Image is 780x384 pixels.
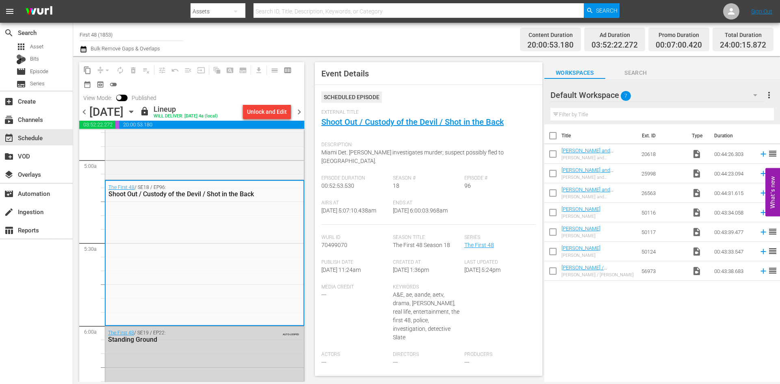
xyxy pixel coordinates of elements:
div: WILL DELIVER: [DATE] 4a (local) [154,114,218,119]
a: The First 48 [464,242,494,248]
a: [PERSON_NAME] and [PERSON_NAME] [561,187,613,199]
div: [PERSON_NAME] and [PERSON_NAME] [561,194,635,200]
span: Toggle to switch from Published to Draft view. [116,95,122,100]
span: 7 [621,87,631,104]
span: Series [464,234,532,241]
span: Search [4,28,14,38]
span: 96 [464,182,471,189]
span: 18 [393,182,399,189]
a: [PERSON_NAME] and [PERSON_NAME] [561,167,613,179]
div: / SE18 / EP96: [108,184,261,198]
span: 20:00:53.180 [527,41,574,50]
span: Ingestion [4,207,14,217]
span: Episode [30,67,48,76]
span: Created At [393,259,460,266]
div: Lineup [154,105,218,114]
span: --- [464,359,469,365]
span: 00:52:53.530 [321,182,354,189]
a: [PERSON_NAME] and [PERSON_NAME] [561,148,613,160]
span: Bulk Remove Gaps & Overlaps [89,46,160,52]
span: [DATE] 11:24am [321,267,361,273]
a: Shoot Out / Custody of the Devil / Shot in the Back [321,117,504,127]
span: Asset [30,43,43,51]
span: date_range_outlined [83,80,91,89]
span: reorder [768,266,778,276]
span: Workspaces [544,68,605,78]
span: Event Details [321,69,369,78]
span: Remove Gaps & Overlaps [94,64,114,77]
span: Video [692,266,702,276]
span: View Backup [94,78,107,91]
span: Automation [4,189,14,199]
span: menu [5,7,15,16]
span: Wurl Id [321,234,389,241]
th: Ext. ID [637,124,687,147]
svg: Add to Schedule [759,208,768,217]
span: Reports [4,226,14,235]
span: Loop Content [114,64,127,77]
div: [PERSON_NAME] and [PERSON_NAME] [561,175,635,180]
span: Search [596,3,617,18]
span: 00:07:00.420 [656,41,702,50]
span: content_copy [83,66,91,74]
a: Sign Out [751,8,772,15]
span: Search [605,68,666,78]
span: Published [128,95,160,101]
span: Series [30,80,45,88]
svg: Add to Schedule [759,169,768,178]
span: --- [321,359,326,365]
span: apps [16,42,26,52]
div: Default Workspace [550,84,765,106]
span: Video [692,188,702,198]
button: more_vert [764,85,774,105]
span: Video [692,149,702,159]
div: [PERSON_NAME] and [PERSON_NAME] [561,155,635,161]
a: [PERSON_NAME] [561,245,600,251]
span: Season Title [393,234,460,241]
span: 00:07:00.420 [115,121,119,129]
div: [PERSON_NAME] [561,214,600,219]
span: Miami Det. [PERSON_NAME] investigates murder; suspect possibly fled to [GEOGRAPHIC_DATA]. [321,149,504,164]
span: Bits [30,55,39,63]
th: Type [687,124,709,147]
span: lock [140,106,149,116]
span: Schedule [4,133,14,143]
div: Unlock and Edit [247,104,287,119]
svg: Add to Schedule [759,228,768,236]
div: Promo Duration [656,29,702,41]
span: A&E, ae, aande, aetv, drama, [PERSON_NAME], real life, entertainment, the first 48, police, inves... [393,291,459,341]
span: reorder [768,149,778,158]
td: 26563 [638,183,689,203]
div: Content Duration [527,29,574,41]
div: Scheduled Episode [321,91,382,103]
span: AUTO-LOOPED [283,329,299,336]
span: Media Credit [321,284,389,291]
span: Create [4,97,14,106]
a: The First 48 [108,330,134,336]
span: reorder [768,227,778,236]
span: 70499070 [321,242,347,248]
span: 24:00:15.872 [720,41,766,50]
img: ans4CAIJ8jUAAAAAAAAAAAAAAAAAAAAAAAAgQb4GAAAAAAAAAAAAAAAAAAAAAAAAJMjXAAAAAAAAAAAAAAAAAAAAAAAAgAT5G... [19,2,58,21]
td: 00:43:33.547 [711,242,756,261]
th: Duration [709,124,758,147]
div: [PERSON_NAME] / [PERSON_NAME] [561,272,635,278]
td: 50124 [638,242,689,261]
span: Episode # [464,175,532,182]
td: 50116 [638,203,689,222]
span: 03:52:22.272 [591,41,638,50]
span: Video [692,169,702,178]
svg: Add to Schedule [759,189,768,197]
span: more_vert [764,90,774,100]
span: Channels [4,115,14,125]
span: Month Calendar View [81,78,94,91]
td: 00:43:39.477 [711,222,756,242]
span: Overlays [4,170,14,180]
td: 25998 [638,164,689,183]
div: Shoot Out / Custody of the Devil / Shot in the Back [108,190,261,198]
div: [PERSON_NAME] [561,233,600,239]
span: toggle_off [109,80,117,89]
span: --- [321,291,326,298]
span: Video [692,208,702,217]
span: External Title [321,109,532,116]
